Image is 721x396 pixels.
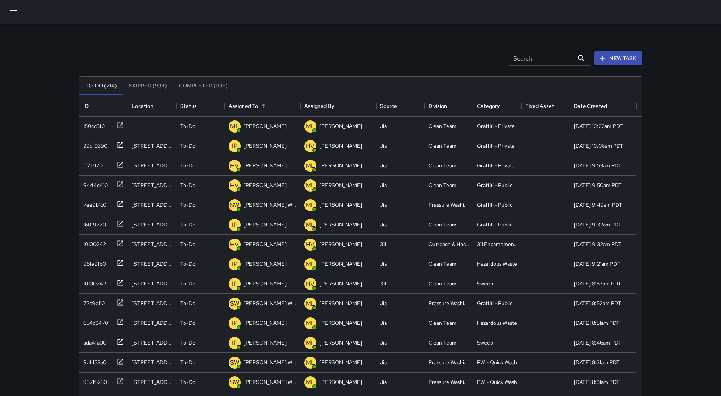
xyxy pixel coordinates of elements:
p: [PERSON_NAME] [319,359,362,366]
div: Jia [380,162,387,169]
div: Outreach & Hospitality [428,240,469,248]
p: [PERSON_NAME] [244,280,287,287]
div: 460 Jessie Street [132,162,173,169]
div: Graffiti - Public [477,299,512,307]
div: Graffiti - Private [477,122,515,130]
div: Location [128,95,176,117]
div: Fixed Asset [525,95,554,117]
div: Graffiti - Public [477,221,512,228]
div: Graffiti - Private [477,162,515,169]
div: 444 Natoma Street [132,339,173,346]
div: 10100242 [80,277,106,287]
div: 474 Natoma Street [132,378,173,386]
div: 29cf0390 [80,139,107,150]
p: HV [230,161,239,170]
p: [PERSON_NAME] Weekly [244,299,297,307]
div: 96 6th Street [132,221,173,228]
div: Clean Team [428,260,456,268]
button: Completed (99+) [173,77,234,95]
p: HV [230,240,239,249]
div: Clean Team [428,162,456,169]
button: Skipped (99+) [123,77,173,95]
div: 72c9e110 [80,296,105,307]
p: ML [306,220,315,229]
div: Category [477,95,500,117]
p: To-Do [180,339,195,346]
p: [PERSON_NAME] [244,260,287,268]
div: Assigned By [304,95,334,117]
p: To-Do [180,359,195,366]
div: Division [425,95,473,117]
div: 8/13/2025, 9:53am PDT [574,162,621,169]
div: Fixed Asset [522,95,570,117]
div: Jia [380,339,387,346]
div: 160f9220 [80,218,106,228]
div: Date Created [570,95,636,117]
div: Jia [380,221,387,228]
div: Jia [380,359,387,366]
p: [PERSON_NAME] [319,319,362,327]
div: Clean Team [428,319,456,327]
p: [PERSON_NAME] [319,240,362,248]
p: To-Do [180,280,195,287]
div: Clean Team [428,339,456,346]
p: [PERSON_NAME] Weekly [244,359,297,366]
div: 10100242 [80,237,106,248]
div: 8/13/2025, 9:32am PDT [574,240,621,248]
p: [PERSON_NAME] [244,221,287,228]
p: HV [230,181,239,190]
div: 150cc3f0 [80,119,105,130]
div: 460 Natoma Street [132,319,173,327]
p: SW [230,378,239,387]
p: To-Do [180,142,195,150]
p: To-Do [180,122,195,130]
div: 654c3470 [80,316,108,327]
p: IP [232,338,237,348]
p: [PERSON_NAME] [319,122,362,130]
div: 8/13/2025, 8:31am PDT [574,359,620,366]
div: Division [428,95,447,117]
p: [PERSON_NAME] [244,319,287,327]
div: ada4fa00 [80,336,106,346]
p: To-Do [180,162,195,169]
div: Pressure Washing [428,201,469,209]
div: Graffiti - Public [477,201,512,209]
div: 66 Mint Street [132,181,173,189]
p: To-Do [180,240,195,248]
div: 8/13/2025, 9:32am PDT [574,221,621,228]
div: Jia [380,142,387,150]
div: PW - Quick Wash [477,378,517,386]
div: ID [83,95,89,117]
div: 460 Natoma Street [132,299,173,307]
div: Jia [380,319,387,327]
div: 7ee9b1c0 [80,198,106,209]
div: 8/13/2025, 10:22am PDT [574,122,623,130]
button: To-Do (214) [79,77,123,95]
div: Pressure Washing [428,299,469,307]
div: 550 Jessie Street [132,240,173,248]
div: Assigned To [225,95,301,117]
div: Assigned To [229,95,258,117]
div: Graffiti - Public [477,181,512,189]
p: [PERSON_NAME] [319,142,362,150]
div: Pressure Washing [428,378,469,386]
p: ML [306,122,315,131]
p: ML [230,122,239,131]
div: 8/13/2025, 9:49am PDT [574,201,622,209]
p: IP [232,220,237,229]
div: Pressure Washing [428,359,469,366]
p: [PERSON_NAME] [319,181,362,189]
div: Status [180,95,197,117]
div: 8/13/2025, 8:51am PDT [574,319,620,327]
div: Clean Team [428,122,456,130]
div: 90 Mint Street [132,201,173,209]
div: 1231 Market Street [132,142,173,150]
div: 8/13/2025, 9:50am PDT [574,181,622,189]
div: PW - Quick Wash [477,359,517,366]
p: [PERSON_NAME] [244,181,287,189]
div: Jia [380,181,387,189]
p: ML [306,378,315,387]
div: 8/13/2025, 8:52am PDT [574,299,621,307]
p: [PERSON_NAME] [319,221,362,228]
div: Jia [380,299,387,307]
